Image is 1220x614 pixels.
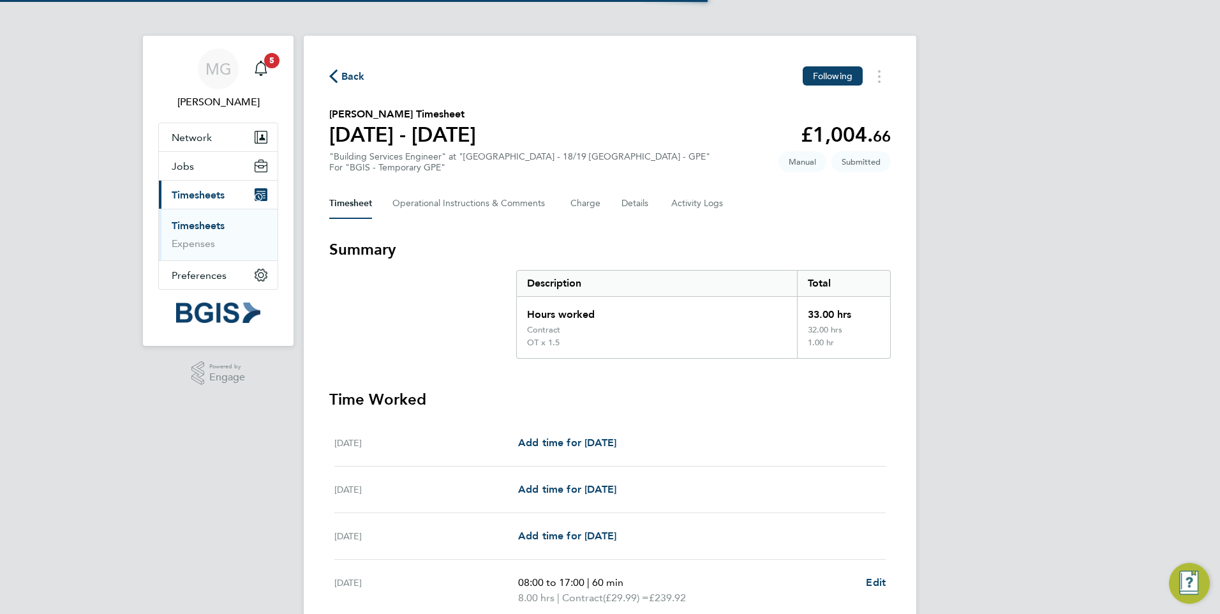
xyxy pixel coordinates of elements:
[264,53,279,68] span: 5
[191,361,246,386] a: Powered byEngage
[329,122,476,147] h1: [DATE] - [DATE]
[329,162,710,173] div: For "BGIS - Temporary GPE"
[587,576,590,588] span: |
[172,237,215,250] a: Expenses
[329,389,891,410] h3: Time Worked
[392,188,550,219] button: Operational Instructions & Comments
[143,36,294,346] nav: Main navigation
[801,123,891,147] app-decimal: £1,004.
[603,592,649,604] span: (£29.99) =
[797,271,890,296] div: Total
[518,437,616,449] span: Add time for [DATE]
[518,530,616,542] span: Add time for [DATE]
[329,107,476,122] h2: [PERSON_NAME] Timesheet
[517,271,797,296] div: Description
[803,66,863,86] button: Following
[329,239,891,260] h3: Summary
[570,188,601,219] button: Charge
[172,220,225,232] a: Timesheets
[158,49,278,110] a: MG[PERSON_NAME]
[209,372,245,383] span: Engage
[205,61,232,77] span: MG
[649,592,686,604] span: £239.92
[527,338,560,348] div: OT x 1.5
[797,325,890,338] div: 32.00 hrs
[158,303,278,323] a: Go to home page
[159,261,278,289] button: Preferences
[334,482,518,497] div: [DATE]
[797,338,890,358] div: 1.00 hr
[159,181,278,209] button: Timesheets
[209,361,245,372] span: Powered by
[176,303,260,323] img: bgis-logo-retina.png
[866,576,886,588] span: Edit
[813,70,852,82] span: Following
[172,189,225,201] span: Timesheets
[518,528,616,544] a: Add time for [DATE]
[172,131,212,144] span: Network
[159,123,278,151] button: Network
[518,482,616,497] a: Add time for [DATE]
[329,188,372,219] button: Timesheet
[671,188,725,219] button: Activity Logs
[329,151,710,173] div: "Building Services Engineer" at "[GEOGRAPHIC_DATA] - 18/19 [GEOGRAPHIC_DATA] - GPE"
[518,592,554,604] span: 8.00 hrs
[516,270,891,359] div: Summary
[518,483,616,495] span: Add time for [DATE]
[868,66,891,86] button: Timesheets Menu
[159,152,278,180] button: Jobs
[866,575,886,590] a: Edit
[562,590,603,606] span: Contract
[334,528,518,544] div: [DATE]
[778,151,826,172] span: This timesheet was manually created.
[797,297,890,325] div: 33.00 hrs
[518,435,616,451] a: Add time for [DATE]
[517,297,797,325] div: Hours worked
[621,188,651,219] button: Details
[341,69,365,84] span: Back
[172,160,194,172] span: Jobs
[518,576,584,588] span: 08:00 to 17:00
[248,49,274,89] a: 5
[557,592,560,604] span: |
[158,94,278,110] span: Michael Green
[159,209,278,260] div: Timesheets
[592,576,623,588] span: 60 min
[334,435,518,451] div: [DATE]
[527,325,560,335] div: Contract
[831,151,891,172] span: This timesheet is Submitted.
[873,127,891,146] span: 66
[172,269,227,281] span: Preferences
[329,68,365,84] button: Back
[334,575,518,606] div: [DATE]
[1169,563,1210,604] button: Engage Resource Center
